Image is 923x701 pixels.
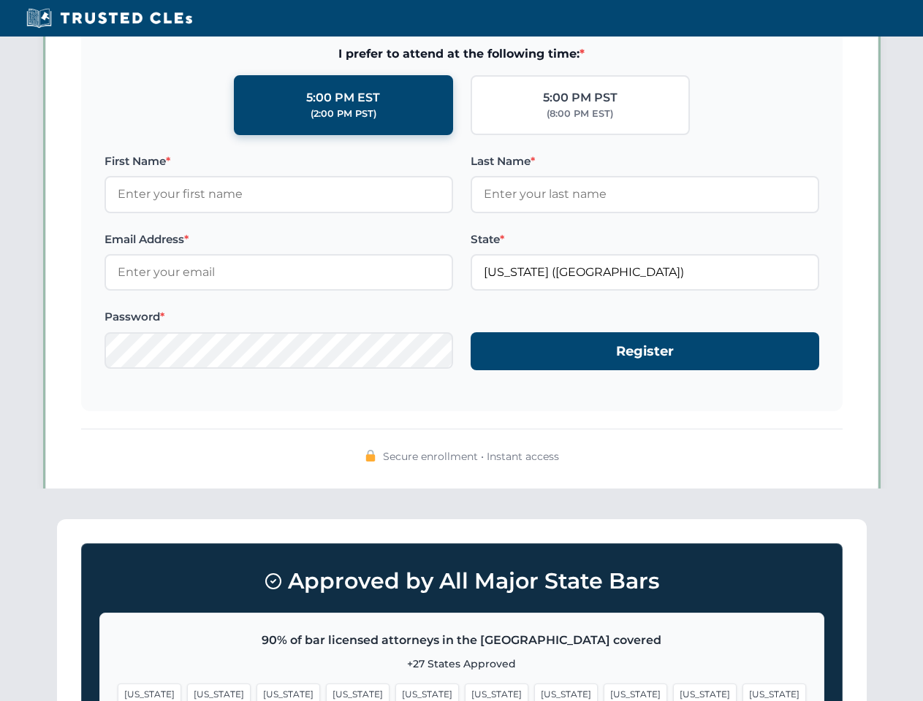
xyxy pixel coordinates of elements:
[105,231,453,248] label: Email Address
[118,631,806,650] p: 90% of bar licensed attorneys in the [GEOGRAPHIC_DATA] covered
[105,153,453,170] label: First Name
[105,176,453,212] input: Enter your first name
[105,308,453,326] label: Password
[543,88,618,107] div: 5:00 PM PST
[105,254,453,291] input: Enter your email
[365,450,376,461] img: 🔒
[105,45,819,64] span: I prefer to attend at the following time:
[471,231,819,248] label: State
[306,88,380,107] div: 5:00 PM EST
[383,448,559,464] span: Secure enrollment • Instant access
[547,107,613,121] div: (8:00 PM EST)
[311,107,376,121] div: (2:00 PM PST)
[99,562,824,601] h3: Approved by All Major State Bars
[471,254,819,291] input: California (CA)
[471,332,819,371] button: Register
[118,656,806,672] p: +27 States Approved
[471,176,819,212] input: Enter your last name
[471,153,819,170] label: Last Name
[22,7,197,29] img: Trusted CLEs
